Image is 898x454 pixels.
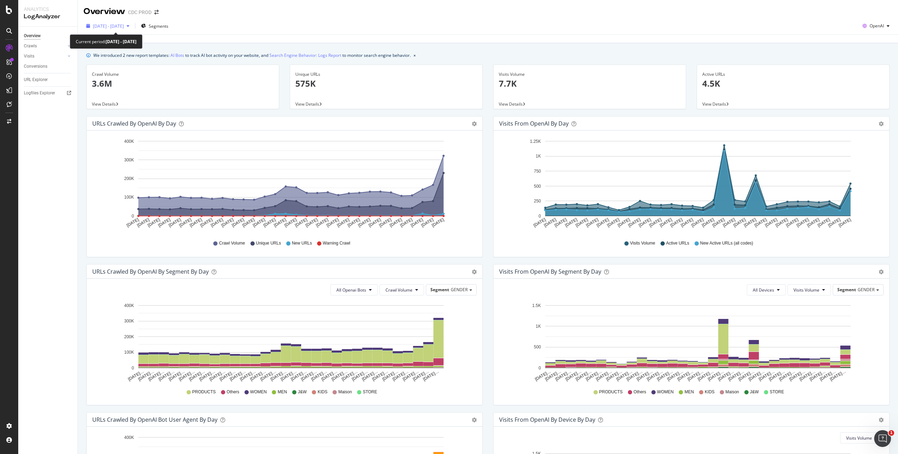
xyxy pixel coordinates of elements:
text: [DATE] [378,217,392,228]
text: [DATE] [638,217,652,228]
text: [DATE] [764,217,778,228]
text: 0 [132,214,134,219]
text: 1K [536,324,541,329]
div: URL Explorer [24,76,48,84]
text: [DATE] [775,217,789,228]
a: Visits [24,53,66,60]
div: gear [879,269,884,274]
span: GENDER [858,287,874,293]
text: [DATE] [732,217,746,228]
span: Visits Volume [846,435,872,441]
span: MEN [684,389,694,395]
span: All Devices [753,287,774,293]
text: [DATE] [399,217,413,228]
text: [DATE] [564,217,578,228]
div: A chart. [499,136,881,234]
button: Crawl Volume [380,284,424,295]
text: [DATE] [554,217,568,228]
div: Overview [83,6,125,18]
button: All Devices [747,284,786,295]
a: URL Explorer [24,76,73,84]
div: gear [879,418,884,422]
div: Visits Volume [499,71,681,78]
iframe: Intercom live chat [874,430,891,447]
div: arrow-right-arrow-left [154,10,159,15]
span: Maison [338,389,352,395]
text: [DATE] [220,217,234,228]
text: [DATE] [410,217,424,228]
p: 575K [295,78,477,89]
span: View Details [295,101,319,107]
span: PRODUCTS [599,389,623,395]
text: 0 [132,366,134,370]
text: 200K [124,176,134,181]
text: [DATE] [596,217,610,228]
button: Segments [138,20,171,32]
text: [DATE] [606,217,620,228]
text: [DATE] [294,217,308,228]
div: URLs Crawled by OpenAI bot User Agent By Day [92,416,217,423]
text: 1.25K [530,139,541,144]
text: [DATE] [722,217,736,228]
text: [DATE] [126,217,140,228]
div: Current period: [76,38,136,46]
text: [DATE] [252,217,266,228]
text: 300K [124,319,134,323]
span: Crawl Volume [386,287,413,293]
a: AI Bots [170,52,184,59]
a: Search Engine Behavior: Logs Report [269,52,341,59]
div: We introduced 2 new report templates: to track AI bot activity on your website, and to monitor se... [93,52,411,59]
text: [DATE] [796,217,810,228]
svg: A chart. [499,301,881,382]
text: [DATE] [817,217,831,228]
div: gear [879,121,884,126]
button: OpenAI [860,20,892,32]
span: OpenAI [870,23,884,29]
p: 3.6M [92,78,274,89]
text: [DATE] [283,217,297,228]
text: 100K [124,350,134,355]
span: Others [227,389,239,395]
div: gear [472,269,477,274]
text: 100K [124,195,134,200]
button: Visits Volume [788,284,831,295]
div: URLs Crawled by OpenAI By Segment By Day [92,268,209,275]
text: [DATE] [262,217,276,228]
span: View Details [92,101,116,107]
div: Overview [24,32,41,40]
span: Visits Volume [630,240,655,246]
text: [DATE] [210,217,224,228]
span: 1 [889,430,894,436]
div: Visits [24,53,34,60]
button: close banner [412,50,417,60]
span: View Details [702,101,726,107]
span: Active URLs [666,240,689,246]
text: [DATE] [680,217,694,228]
span: Unique URLs [256,240,281,246]
span: All Openai Bots [336,287,366,293]
div: Active URLs [702,71,884,78]
text: 200K [124,334,134,339]
text: [DATE] [336,217,350,228]
text: 400K [124,303,134,308]
text: [DATE] [669,217,683,228]
span: View Details [499,101,523,107]
div: A chart. [92,136,474,234]
div: Visits From OpenAI By Device By Day [499,416,595,423]
a: Overview [24,32,73,40]
span: STORE [363,389,377,395]
text: 400K [124,435,134,440]
text: [DATE] [806,217,820,228]
text: [DATE] [326,217,340,228]
div: info banner [86,52,890,59]
button: Visits Volume [840,432,884,443]
text: [DATE] [575,217,589,228]
span: J&W [298,389,307,395]
text: [DATE] [627,217,641,228]
text: 750 [534,169,541,174]
svg: A chart. [92,301,474,382]
span: STORE [770,389,784,395]
span: MEN [277,389,287,395]
text: [DATE] [838,217,852,228]
text: 1.5K [532,303,541,308]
